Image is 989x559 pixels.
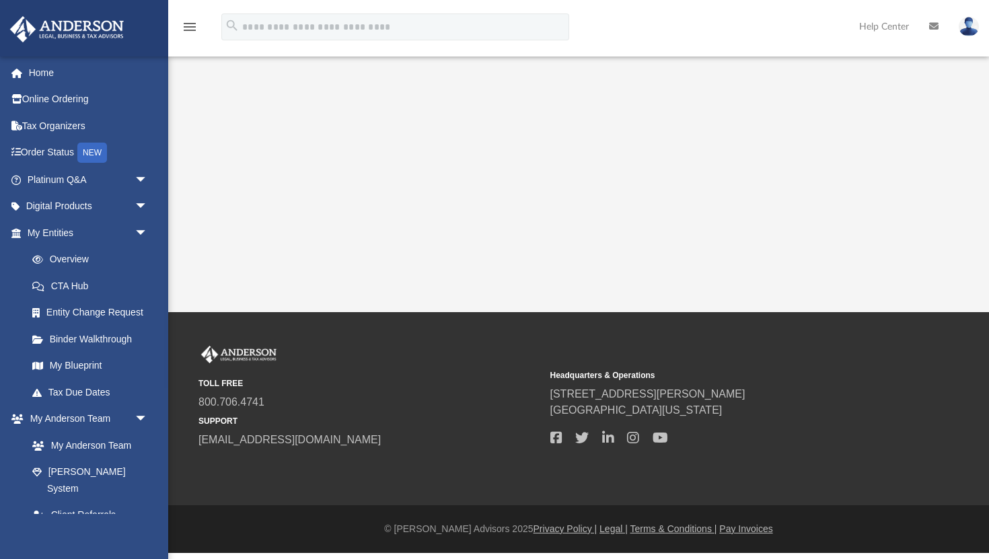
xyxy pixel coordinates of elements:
[959,17,979,36] img: User Pic
[198,396,264,408] a: 800.706.4741
[198,346,279,363] img: Anderson Advisors Platinum Portal
[9,139,168,167] a: Order StatusNEW
[19,272,168,299] a: CTA Hub
[225,18,240,33] i: search
[135,406,161,433] span: arrow_drop_down
[198,377,541,389] small: TOLL FREE
[19,379,168,406] a: Tax Due Dates
[19,432,155,459] a: My Anderson Team
[19,352,161,379] a: My Blueprint
[9,86,168,113] a: Online Ordering
[630,523,717,534] a: Terms & Conditions |
[550,404,723,416] a: [GEOGRAPHIC_DATA][US_STATE]
[9,406,161,433] a: My Anderson Teamarrow_drop_down
[19,502,161,529] a: Client Referrals
[182,26,198,35] a: menu
[550,369,893,381] small: Headquarters & Operations
[198,434,381,445] a: [EMAIL_ADDRESS][DOMAIN_NAME]
[550,388,745,400] a: [STREET_ADDRESS][PERSON_NAME]
[9,193,168,220] a: Digital Productsarrow_drop_down
[9,166,168,193] a: Platinum Q&Aarrow_drop_down
[534,523,597,534] a: Privacy Policy |
[599,523,628,534] a: Legal |
[135,166,161,194] span: arrow_drop_down
[182,19,198,35] i: menu
[135,219,161,247] span: arrow_drop_down
[19,326,168,352] a: Binder Walkthrough
[9,112,168,139] a: Tax Organizers
[19,459,161,502] a: [PERSON_NAME] System
[9,59,168,86] a: Home
[198,415,541,427] small: SUPPORT
[9,219,168,246] a: My Entitiesarrow_drop_down
[6,16,128,42] img: Anderson Advisors Platinum Portal
[19,246,168,273] a: Overview
[77,143,107,163] div: NEW
[135,193,161,221] span: arrow_drop_down
[19,299,168,326] a: Entity Change Request
[719,523,772,534] a: Pay Invoices
[168,522,989,536] div: © [PERSON_NAME] Advisors 2025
